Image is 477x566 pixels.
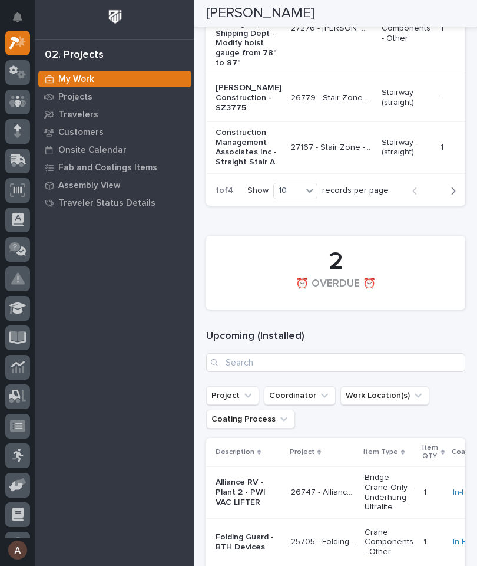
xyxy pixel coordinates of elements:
[45,49,104,62] div: 02. Projects
[58,145,127,156] p: Onsite Calendar
[365,528,414,557] p: Crane Components - Other
[206,386,259,405] button: Project
[216,128,281,167] p: Construction Management Associates Inc - Straight Stair A
[340,386,429,405] button: Work Location(s)
[58,180,120,191] p: Assembly View
[58,92,92,103] p: Projects
[35,106,194,123] a: Travelers
[206,330,465,344] h1: Upcoming (Installed)
[35,194,194,212] a: Traveler Status Details
[226,247,445,277] div: 2
[291,535,357,547] p: 25705 - Folding Guard - 2 Ton & 3 Ton Box Girder Cranes
[365,473,414,512] p: Bridge Crane Only - Underhung Ultralite
[35,88,194,106] a: Projects
[5,5,30,29] button: Notifications
[206,5,314,22] h2: [PERSON_NAME]
[5,538,30,562] button: users-avatar
[382,14,431,43] p: Crane Components - Other
[363,446,398,459] p: Item Type
[206,353,465,372] input: Search
[216,478,281,507] p: Alliance RV - Plant 2 - PWI VAC LIFTER
[440,140,446,153] p: 1
[35,123,194,141] a: Customers
[58,198,155,209] p: Traveler Status Details
[226,278,445,302] div: ⏰ OVERDUE ⏰
[35,159,194,176] a: Fab and Coatings Items
[423,485,429,498] p: 1
[274,184,302,198] div: 10
[264,386,336,405] button: Coordinator
[440,91,445,103] p: -
[291,485,357,498] p: 26747 - Alliance RV - Plant 2 - Patio Installation 1-Ton Crane w/ Anver Lifter
[216,532,281,552] p: Folding Guard - BTH Devices
[58,110,98,120] p: Travelers
[35,176,194,194] a: Assembly View
[216,83,281,113] p: [PERSON_NAME] Construction - SZ3775
[382,138,431,158] p: Stairway - (straight)
[291,140,375,153] p: 27167 - Stair Zone - Construction Management Associates Inc - Straight Stairs
[35,141,194,159] a: Onsite Calendar
[206,176,243,205] p: 1 of 4
[58,74,94,85] p: My Work
[15,12,30,31] div: Notifications
[322,186,389,196] p: records per page
[291,21,375,34] p: 27276 - Starke - Deshazo Crane Company - Modify gauge to 87
[58,127,104,138] p: Customers
[216,446,254,459] p: Description
[422,442,438,463] p: Item QTY
[206,410,295,429] button: Coating Process
[35,70,194,88] a: My Work
[423,535,429,547] p: 1
[403,186,434,196] button: Back
[290,446,314,459] p: Project
[434,186,465,196] button: Next
[58,163,157,173] p: Fab and Coatings Items
[104,6,126,28] img: Workspace Logo
[291,91,375,103] p: 26779 - Stair Zone - Eby Construction - 🤖 E-Commerce Stair Order
[247,186,269,196] p: Show
[440,21,446,34] p: 1
[382,88,431,108] p: Stairway - (straight)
